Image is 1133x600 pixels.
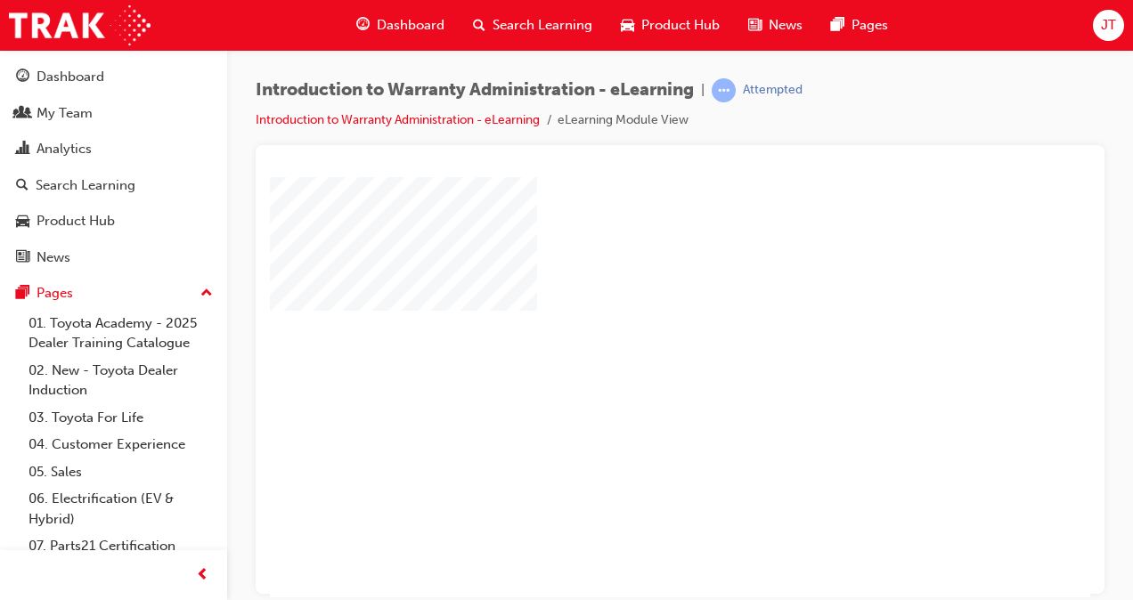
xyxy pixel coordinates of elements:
[641,15,720,36] span: Product Hub
[1101,15,1116,36] span: JT
[21,485,220,532] a: 06. Electrification (EV & Hybrid)
[37,139,92,159] div: Analytics
[16,142,29,158] span: chart-icon
[36,175,135,196] div: Search Learning
[356,14,370,36] span: guage-icon
[7,61,220,93] a: Dashboard
[817,7,902,44] a: pages-iconPages
[748,14,762,36] span: news-icon
[16,69,29,85] span: guage-icon
[37,67,104,87] div: Dashboard
[37,283,73,304] div: Pages
[37,247,70,268] div: News
[16,106,29,122] span: people-icon
[459,7,607,44] a: search-iconSearch Learning
[196,564,209,587] span: prev-icon
[852,15,888,36] span: Pages
[607,7,734,44] a: car-iconProduct Hub
[342,7,459,44] a: guage-iconDashboard
[16,286,29,302] span: pages-icon
[37,211,115,231] div: Product Hub
[558,110,689,131] li: eLearning Module View
[7,97,220,130] a: My Team
[493,15,592,36] span: Search Learning
[743,82,803,99] div: Attempted
[7,57,220,277] button: DashboardMy TeamAnalyticsSearch LearningProduct HubNews
[37,103,93,124] div: My Team
[734,7,817,44] a: news-iconNews
[7,277,220,310] button: Pages
[16,250,29,266] span: news-icon
[256,80,694,101] span: Introduction to Warranty Administration - eLearning
[21,532,220,560] a: 07. Parts21 Certification
[21,458,220,486] a: 05. Sales
[1093,10,1124,41] button: JT
[21,404,220,432] a: 03. Toyota For Life
[769,15,803,36] span: News
[7,169,220,202] a: Search Learning
[16,214,29,230] span: car-icon
[21,357,220,404] a: 02. New - Toyota Dealer Induction
[7,241,220,274] a: News
[16,178,29,194] span: search-icon
[7,205,220,238] a: Product Hub
[712,78,736,102] span: learningRecordVerb_ATTEMPT-icon
[7,133,220,166] a: Analytics
[21,310,220,357] a: 01. Toyota Academy - 2025 Dealer Training Catalogue
[701,80,705,101] span: |
[621,14,634,36] span: car-icon
[473,14,485,36] span: search-icon
[377,15,444,36] span: Dashboard
[200,282,213,305] span: up-icon
[831,14,844,36] span: pages-icon
[9,5,151,45] img: Trak
[256,112,540,127] a: Introduction to Warranty Administration - eLearning
[21,431,220,458] a: 04. Customer Experience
